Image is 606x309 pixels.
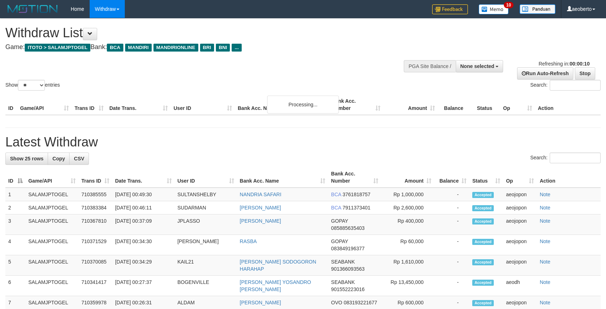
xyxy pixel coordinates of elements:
span: Accepted [472,239,494,245]
span: Refreshing in: [539,61,590,67]
th: User ID: activate to sort column ascending [175,167,237,188]
td: [DATE] 00:34:29 [112,255,175,276]
h1: Latest Withdraw [5,135,601,149]
td: KAIL21 [175,255,237,276]
a: Run Auto-Refresh [517,67,573,79]
span: Copy 083193221677 to clipboard [344,300,377,305]
span: GOPAY [331,218,348,224]
a: [PERSON_NAME] [240,300,281,305]
button: None selected [456,60,503,72]
h1: Withdraw List [5,26,397,40]
td: aeojopon [503,235,537,255]
td: aeojopon [503,201,537,214]
td: SALAMJPTOGEL [25,201,79,214]
span: SEABANK [331,259,355,265]
th: Bank Acc. Number [329,95,383,115]
th: Date Trans. [106,95,171,115]
a: [PERSON_NAME] [240,205,281,211]
a: Note [540,238,550,244]
span: MANDIRIONLINE [153,44,198,52]
td: [PERSON_NAME] [175,235,237,255]
span: Copy 085885635403 to clipboard [331,225,364,231]
span: Accepted [472,280,494,286]
td: JPLASSO [175,214,237,235]
td: 710383384 [79,201,112,214]
td: Rp 13,450,000 [381,276,434,296]
a: RASBA [240,238,257,244]
th: Date Trans.: activate to sort column ascending [112,167,175,188]
a: Stop [575,67,595,79]
a: Copy [48,153,70,165]
td: 710370085 [79,255,112,276]
td: [DATE] 00:27:37 [112,276,175,296]
td: aeojopon [503,214,537,235]
h4: Game: Bank: [5,44,397,51]
td: Rp 60,000 [381,235,434,255]
span: Copy 901552223016 to clipboard [331,286,364,292]
td: 710341417 [79,276,112,296]
td: [DATE] 00:34:30 [112,235,175,255]
th: Bank Acc. Name [235,95,329,115]
span: None selected [460,63,494,69]
span: Accepted [472,205,494,211]
span: Copy [52,156,65,161]
span: CSV [74,156,84,161]
td: 5 [5,255,25,276]
th: Trans ID [72,95,106,115]
span: BRI [200,44,214,52]
td: [DATE] 00:46:11 [112,201,175,214]
span: Accepted [472,300,494,306]
td: - [434,276,469,296]
span: SEABANK [331,279,355,285]
span: BNI [216,44,230,52]
a: Note [540,205,550,211]
td: - [434,214,469,235]
span: BCA [331,192,341,197]
a: Note [540,279,550,285]
a: CSV [69,153,89,165]
div: PGA Site Balance / [404,60,455,72]
td: SALAMJPTOGEL [25,235,79,255]
td: SULTANSHELBY [175,188,237,201]
a: Show 25 rows [5,153,48,165]
th: Action [537,167,601,188]
div: Processing... [267,96,339,114]
th: Bank Acc. Number: activate to sort column ascending [328,167,381,188]
td: Rp 1,000,000 [381,188,434,201]
td: 710385555 [79,188,112,201]
span: Copy 083849196377 to clipboard [331,246,364,251]
td: 3 [5,214,25,235]
label: Search: [530,153,601,163]
span: Accepted [472,259,494,265]
img: Button%20Memo.svg [479,4,509,14]
th: Status: activate to sort column ascending [469,167,503,188]
td: [DATE] 00:37:09 [112,214,175,235]
td: SALAMJPTOGEL [25,255,79,276]
td: 6 [5,276,25,296]
img: panduan.png [520,4,555,14]
th: Amount [383,95,438,115]
span: ... [232,44,241,52]
span: BCA [107,44,123,52]
span: 10 [504,2,513,8]
td: [DATE] 00:49:30 [112,188,175,201]
a: [PERSON_NAME] SODOGORON HARAHAP [240,259,316,272]
span: Copy 7911373401 to clipboard [342,205,370,211]
span: Show 25 rows [10,156,43,161]
a: [PERSON_NAME] YOSANDRO [PERSON_NAME] [240,279,311,292]
input: Search: [550,80,601,91]
a: Note [540,218,550,224]
td: - [434,255,469,276]
span: ITOTO > SALAMJPTOGEL [25,44,90,52]
a: Note [540,259,550,265]
th: Status [474,95,500,115]
td: aeojopon [503,188,537,201]
td: 1 [5,188,25,201]
a: Note [540,192,550,197]
th: Bank Acc. Name: activate to sort column ascending [237,167,328,188]
a: [PERSON_NAME] [240,218,281,224]
th: ID: activate to sort column descending [5,167,25,188]
a: NANDRIA SAFARI [240,192,281,197]
td: 4 [5,235,25,255]
th: Trans ID: activate to sort column ascending [79,167,112,188]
